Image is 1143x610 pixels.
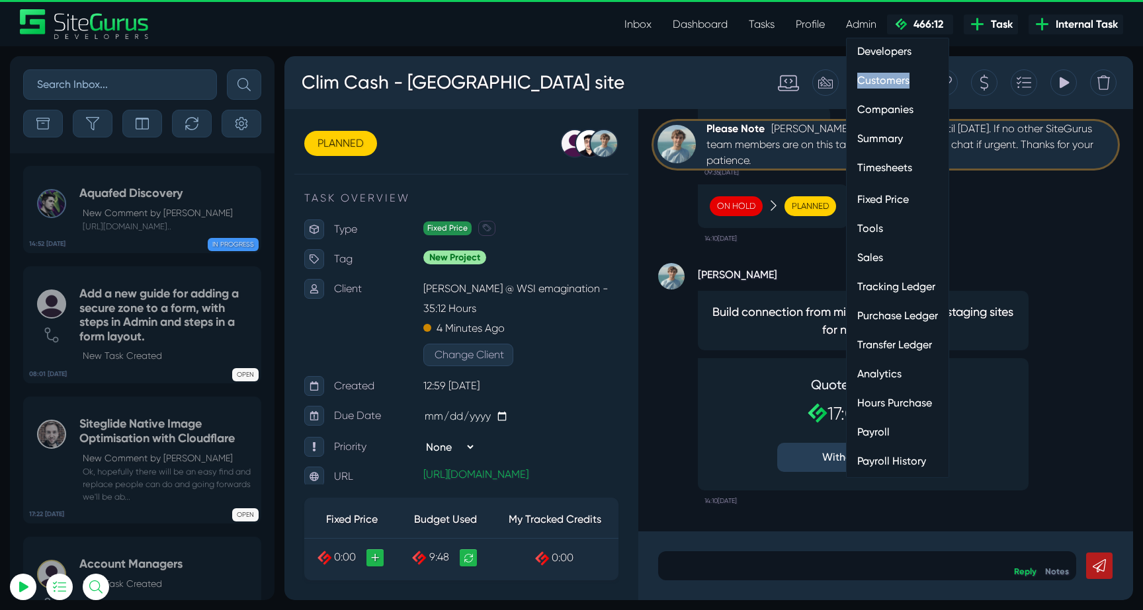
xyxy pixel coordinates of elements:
a: Analytics [847,361,949,387]
a: 17:22 [DATE] Siteglide Native Image Optimisation with CloudflareNew Comment by [PERSON_NAME] Ok, ... [23,397,261,523]
a: Notes [761,510,784,520]
p: [PERSON_NAME] @ WSI emagination - 35:12 Hours [139,223,334,262]
a: Summary [847,126,949,152]
a: Transfer Ledger [847,332,949,358]
div: Duplicate this Task [607,13,634,40]
small: 14:10[DATE] [420,172,452,193]
div: Copy this Task URL [647,13,673,40]
th: Fixed Price [20,445,114,482]
p: Tag [50,193,139,213]
span: IN PROGRESS [208,238,259,251]
a: PLANNED [20,75,93,100]
div: Planned [500,140,552,160]
span: Build connection from middle server to new staging sites for next islands [425,247,732,282]
a: Reply [730,510,752,520]
a: Customers [847,67,949,94]
a: + [82,493,99,510]
p: 12:59 [DATE] [139,320,334,340]
a: Dashboard [662,11,738,38]
p: 4 Minutes Ago [152,262,220,282]
a: Fixed Price [847,186,949,213]
h5: Siteglide Native Image Optimisation with Cloudflare [79,417,254,445]
span: Internal Task [1050,17,1118,32]
div: Create a Quote [687,13,713,40]
a: Profile [785,11,835,38]
a: Companies [847,96,949,123]
p: New Comment by [PERSON_NAME] [83,206,233,220]
a: SiteGurus [20,9,149,39]
p: Type [50,163,139,183]
small: [URL][DOMAIN_NAME].. [79,220,233,233]
span: 9:48 [145,494,165,507]
span: 466:12 [908,18,943,30]
h2: 17:00 Hours [493,347,665,368]
button: Withdraw Quote [493,387,665,416]
div: On Hold [425,140,478,160]
p: TASK OVERVIEW [20,134,334,150]
p: Client [50,223,139,243]
a: Tracking Ledger [847,274,949,300]
span: OPEN [232,368,259,381]
p: URL [50,410,139,430]
div: Add to Task Drawer [726,13,753,40]
p: New Task Created [83,349,254,363]
b: 08:01 [DATE] [29,369,67,379]
span: OPEN [232,508,259,521]
h3: Clim Cash - [GEOGRAPHIC_DATA] site [17,9,341,44]
h4: Quote #6181 Sent [493,321,665,336]
h5: Add a new guide for adding a secure zone to a form, with steps in Admin and steps in a form layout. [79,287,254,344]
th: My Tracked Credits [208,445,334,482]
a: Payroll History [847,448,949,475]
a: Inbox [614,11,662,38]
small: 14:10[DATE] [420,434,452,455]
p: Due Date [50,350,139,369]
a: Payroll [847,419,949,445]
a: 08:01 [DATE] Add a new guide for adding a secure zone to a form, with steps in Admin and steps in... [23,266,261,383]
a: Timesheets [847,155,949,181]
a: [URL][DOMAIN_NAME] [139,412,244,424]
a: Sales [847,245,949,271]
a: 466:12 [887,15,953,34]
a: Task [964,15,1018,34]
th: Budget Used [114,445,208,482]
small: 09:35[DATE] [420,106,454,127]
h5: Aquafed Discovery [79,186,233,201]
button: Log In [43,233,189,261]
a: Hours Purchase [847,390,949,416]
img: Sitegurus Logo [20,9,149,39]
input: Email [43,155,189,184]
strong: [PERSON_NAME] [413,207,744,227]
a: Internal Task [1029,15,1123,34]
input: Search Inbox... [23,69,217,100]
a: Purchase Ledger [847,303,949,329]
b: 14:52 [DATE] [29,239,65,249]
button: Change Client [139,287,229,310]
p: Priority [50,381,139,400]
div: Delete Task [806,13,832,40]
a: Developers [847,38,949,65]
span: Fixed Price [139,165,187,179]
a: Admin [835,11,887,38]
span: 0:00 [50,494,71,507]
div: View Tracking Items [766,13,792,40]
p: New Task Created [83,577,183,591]
a: Tools [847,215,949,242]
small: Ok, hopefully there will be an easy find and replace people can do and going forwards we'll be ab... [79,465,254,504]
b: 17:22 [DATE] [29,510,64,519]
td: 0:00 [208,482,334,521]
span: Task [986,17,1013,32]
a: Tasks [738,11,785,38]
div: Standard [480,16,515,37]
h5: Account Managers [79,557,183,572]
p: New Comment by [PERSON_NAME] [83,451,254,465]
span: New Project [139,194,202,208]
a: 14:52 [DATE] Aquafed DiscoveryNew Comment by [PERSON_NAME] [URL][DOMAIN_NAME].. IN PROGRESS [23,166,261,253]
p: Created [50,320,139,340]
